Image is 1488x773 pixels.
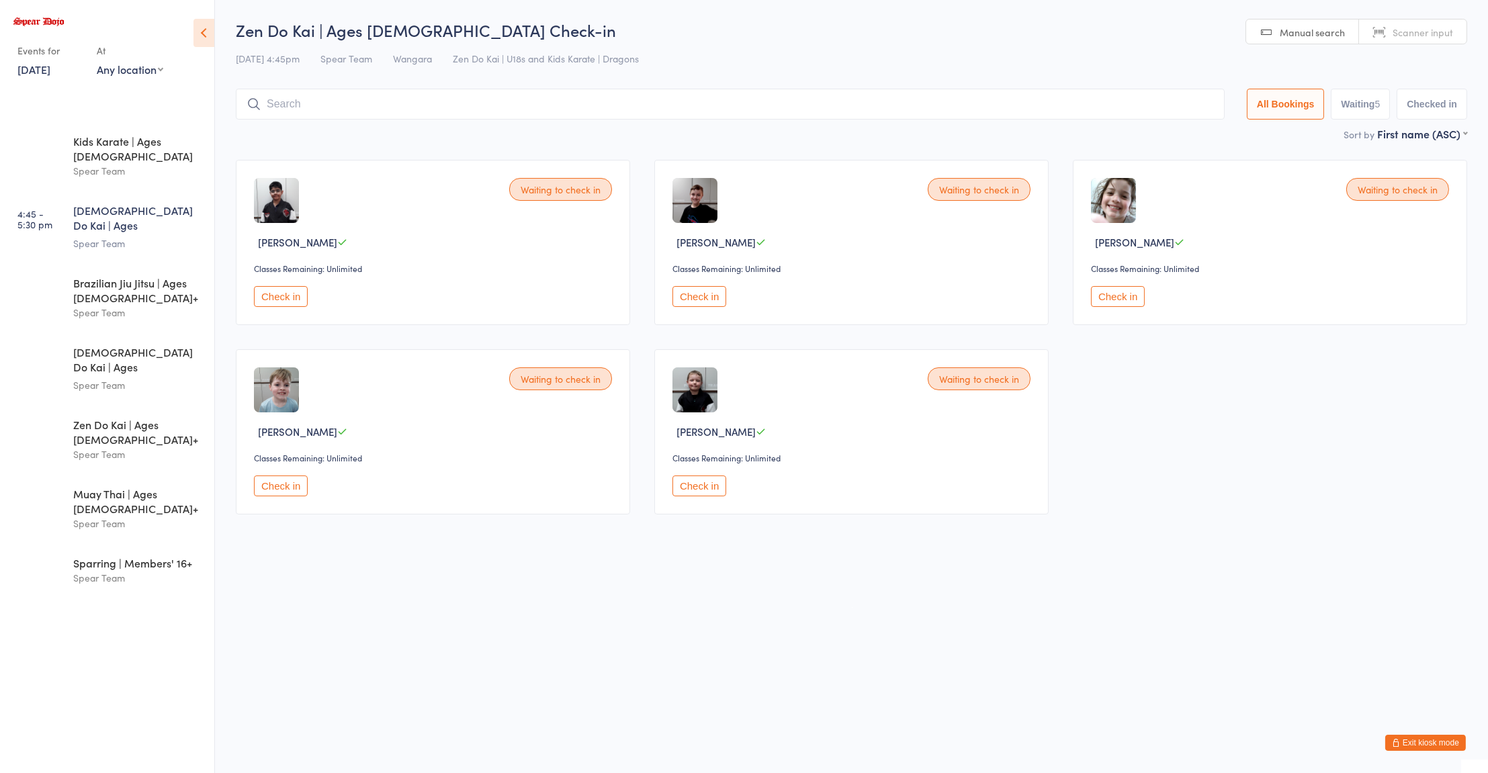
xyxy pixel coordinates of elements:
div: Spear Team [73,377,203,393]
button: Check in [254,475,308,496]
div: Waiting to check in [928,367,1031,390]
div: Classes Remaining: Unlimited [1091,263,1453,274]
div: Waiting to check in [928,178,1031,201]
span: [PERSON_NAME] [1095,235,1174,249]
div: [DEMOGRAPHIC_DATA] Do Kai | Ages [DEMOGRAPHIC_DATA] [73,345,203,377]
div: Spear Team [73,236,203,251]
div: Spear Team [73,163,203,179]
span: [DATE] 4:45pm [236,52,300,65]
button: Check in [672,475,726,496]
img: image1690796405.png [672,178,717,223]
button: Checked in [1397,89,1467,120]
time: 6:30 - 7:30 pm [17,492,52,513]
img: Spear Dojo [13,17,64,26]
div: Classes Remaining: Unlimited [672,263,1035,274]
div: First name (ASC) [1377,126,1467,141]
div: Kids Karate | Ages [DEMOGRAPHIC_DATA] [73,134,203,163]
div: Classes Remaining: Unlimited [672,452,1035,463]
div: Events for [17,40,83,62]
div: [DEMOGRAPHIC_DATA] Do Kai | Ages [DEMOGRAPHIC_DATA] [73,203,203,236]
a: 5:15 -6:30 pmBrazilian Jiu Jitsu | Ages [DEMOGRAPHIC_DATA]+Spear Team [4,264,214,332]
div: Any location [97,62,163,77]
span: Scanner input [1393,26,1453,39]
button: Check in [254,286,308,307]
a: [DATE] [17,62,50,77]
time: 5:15 - 6:30 pm [17,281,52,302]
div: Muay Thai | Ages [DEMOGRAPHIC_DATA]+ [73,486,203,516]
span: Spear Team [320,52,372,65]
time: 4:00 - 4:45 pm [17,139,53,161]
div: Classes Remaining: Unlimited [254,452,616,463]
time: 4:45 - 5:30 pm [17,208,52,230]
img: image1730795970.png [254,367,299,412]
img: image1746608378.png [254,178,299,223]
img: image1664786962.png [1091,178,1136,223]
span: [PERSON_NAME] [258,424,337,439]
button: Exit kiosk mode [1385,735,1466,751]
div: At [97,40,163,62]
time: 6:30 - 7:30 pm [17,422,52,444]
button: Check in [1091,286,1145,307]
a: 4:00 -4:45 pmKids Karate | Ages [DEMOGRAPHIC_DATA]Spear Team [4,122,214,190]
a: 6:30 -7:30 pmMuay Thai | Ages [DEMOGRAPHIC_DATA]+Spear Team [4,475,214,543]
span: Manual search [1280,26,1345,39]
a: 4:45 -5:30 pm[DEMOGRAPHIC_DATA] Do Kai | Ages [DEMOGRAPHIC_DATA]Spear Team [4,191,214,263]
a: 6:30 -7:30 pmZen Do Kai | Ages [DEMOGRAPHIC_DATA]+Spear Team [4,406,214,473]
div: Spear Team [73,447,203,462]
a: 7:30 -8:00 pmSparring | Members' 16+Spear Team [4,544,214,599]
button: Waiting5 [1331,89,1390,120]
div: Waiting to check in [509,367,612,390]
div: Spear Team [73,516,203,531]
div: Zen Do Kai | Ages [DEMOGRAPHIC_DATA]+ [73,417,203,447]
button: Check in [672,286,726,307]
time: 5:30 - 6:15 pm [17,350,51,371]
div: 5 [1375,99,1381,109]
div: Sparring | Members' 16+ [73,555,203,570]
span: Zen Do Kai | U18s and Kids Karate | Dragons [453,52,639,65]
div: Spear Team [73,570,203,586]
div: Spear Team [73,305,203,320]
button: All Bookings [1247,89,1325,120]
label: Sort by [1344,128,1374,141]
span: [PERSON_NAME] [258,235,337,249]
div: Brazilian Jiu Jitsu | Ages [DEMOGRAPHIC_DATA]+ [73,275,203,305]
a: 5:30 -6:15 pm[DEMOGRAPHIC_DATA] Do Kai | Ages [DEMOGRAPHIC_DATA]Spear Team [4,333,214,404]
h2: Zen Do Kai | Ages [DEMOGRAPHIC_DATA] Check-in [236,19,1467,41]
span: [PERSON_NAME] [676,235,756,249]
img: image1694600477.png [672,367,717,412]
div: Waiting to check in [509,178,612,201]
time: 7:30 - 8:00 pm [17,561,53,582]
span: Wangara [393,52,432,65]
div: Classes Remaining: Unlimited [254,263,616,274]
span: [PERSON_NAME] [676,424,756,439]
input: Search [236,89,1225,120]
div: Waiting to check in [1346,178,1449,201]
